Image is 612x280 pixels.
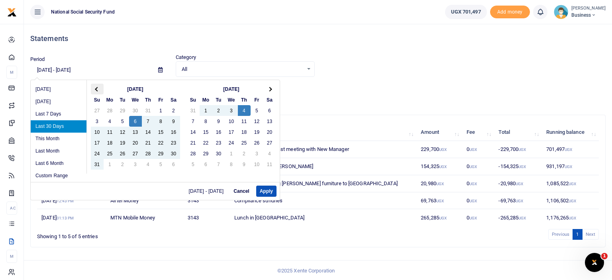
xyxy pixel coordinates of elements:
[106,209,183,226] td: MTN Mobile Money
[30,55,45,63] label: Period
[439,216,447,220] small: UGX
[516,182,523,186] small: UGX
[542,158,599,175] td: 931,197
[542,141,599,158] td: 701,497
[436,182,444,186] small: UGX
[104,94,116,105] th: Mo
[585,253,604,272] iframe: Intercom live chat
[494,158,542,175] td: -154,325
[212,105,225,116] td: 2
[187,105,200,116] td: 31
[91,159,104,170] td: 31
[31,157,86,170] li: Last 6 Month
[494,124,542,141] th: Total: activate to sort column ascending
[573,229,582,240] a: 1
[187,116,200,127] td: 7
[142,105,155,116] td: 31
[91,127,104,137] td: 10
[129,116,142,127] td: 6
[518,216,526,220] small: UGX
[565,147,572,152] small: UGX
[187,148,200,159] td: 28
[167,137,180,148] td: 23
[167,116,180,127] td: 9
[439,147,447,152] small: UGX
[565,164,572,169] small: UGX
[129,127,142,137] td: 13
[31,83,86,96] li: [DATE]
[155,105,167,116] td: 1
[439,164,447,169] small: UGX
[469,147,477,152] small: UGX
[263,94,276,105] th: Sa
[91,94,104,105] th: Su
[106,192,183,210] td: Airtel Money
[142,116,155,127] td: 7
[230,175,416,192] td: Carrying and loading [PERSON_NAME] furniture to [GEOGRAPHIC_DATA]
[7,8,17,17] img: logo-small
[230,124,416,141] th: Memo: activate to sort column ascending
[230,209,416,226] td: Lunch in [GEOGRAPHIC_DATA]
[601,253,608,259] span: 1
[30,86,606,95] p: Download
[104,159,116,170] td: 1
[200,116,212,127] td: 8
[31,96,86,108] li: [DATE]
[129,105,142,116] td: 30
[445,5,487,19] a: UGX 701,497
[494,175,542,192] td: -20,980
[571,5,606,12] small: [PERSON_NAME]
[416,141,462,158] td: 229,700
[116,127,129,137] td: 12
[569,182,576,186] small: UGX
[238,159,251,170] td: 9
[155,137,167,148] td: 22
[451,8,481,16] span: UGX 701,497
[542,175,599,192] td: 1,085,522
[251,94,263,105] th: Fr
[230,158,416,175] td: Birthday cake for [PERSON_NAME]
[238,94,251,105] th: Th
[462,124,494,141] th: Fee: activate to sort column ascending
[31,120,86,133] li: Last 30 Days
[48,8,118,16] span: National Social Security Fund
[542,192,599,210] td: 1,106,502
[31,108,86,120] li: Last 7 Days
[569,199,576,203] small: UGX
[187,159,200,170] td: 5
[263,137,276,148] td: 27
[462,158,494,175] td: 0
[230,192,416,210] td: Compliance sundries
[176,53,196,61] label: Category
[462,175,494,192] td: 0
[416,175,462,192] td: 20,980
[6,202,17,215] li: Ac
[200,105,212,116] td: 1
[251,148,263,159] td: 3
[91,105,104,116] td: 27
[187,137,200,148] td: 21
[37,192,106,210] td: [DATE]
[238,148,251,159] td: 2
[490,8,530,14] a: Add money
[167,148,180,159] td: 30
[155,94,167,105] th: Fr
[167,127,180,137] td: 16
[57,199,74,203] small: 12:43 PM
[212,116,225,127] td: 9
[129,137,142,148] td: 20
[238,116,251,127] td: 11
[462,192,494,210] td: 0
[469,199,477,203] small: UGX
[238,105,251,116] td: 4
[200,84,263,94] th: [DATE]
[116,148,129,159] td: 26
[182,65,303,73] span: All
[569,216,576,220] small: UGX
[104,84,167,94] th: [DATE]
[251,116,263,127] td: 12
[251,105,263,116] td: 5
[442,5,490,19] li: Wallet ballance
[7,9,17,15] a: logo-small logo-large logo-large
[516,199,523,203] small: UGX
